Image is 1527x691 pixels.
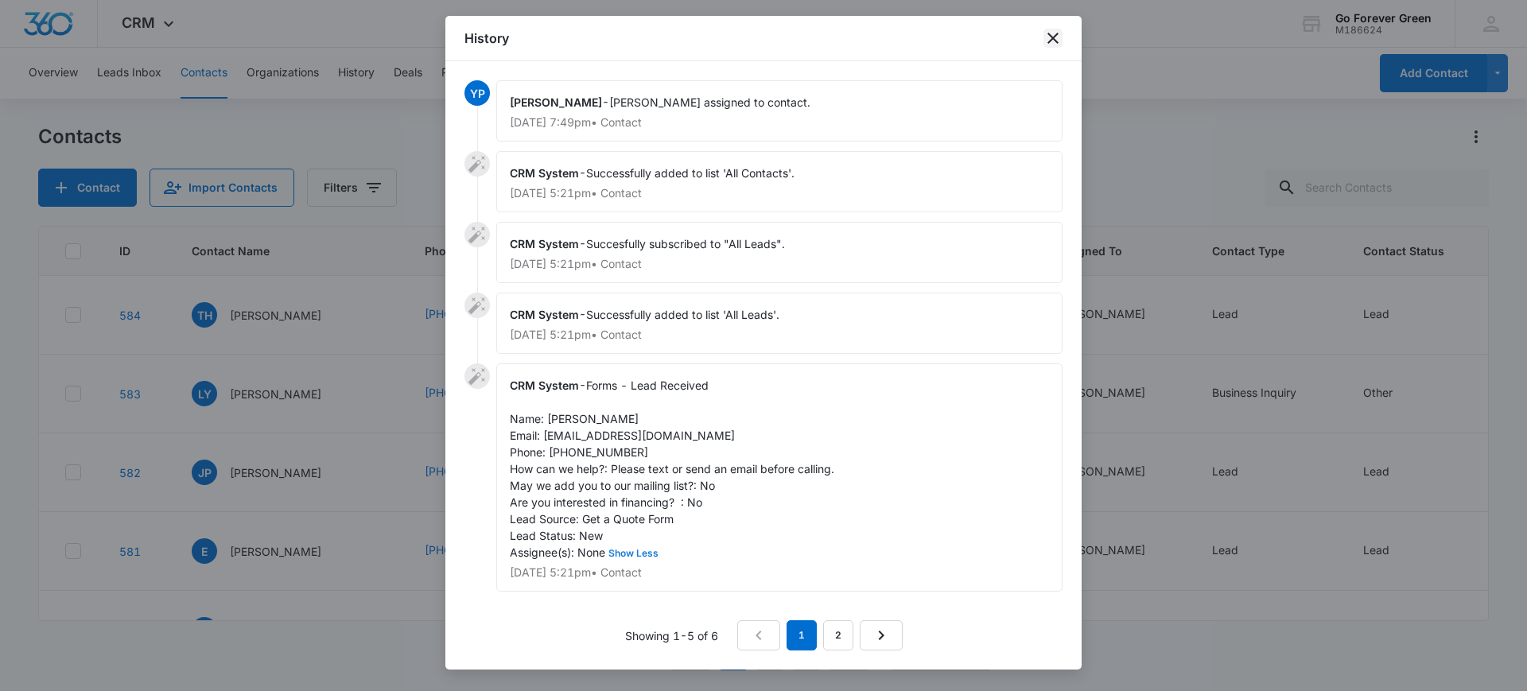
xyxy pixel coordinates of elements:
[510,117,1049,128] p: [DATE] 7:49pm • Contact
[510,567,1049,578] p: [DATE] 5:21pm • Contact
[605,549,662,558] button: Show Less
[510,95,602,109] span: [PERSON_NAME]
[496,222,1063,283] div: -
[464,29,509,48] h1: History
[496,293,1063,354] div: -
[1043,29,1063,48] button: close
[510,188,1049,199] p: [DATE] 5:21pm • Contact
[586,308,779,321] span: Successfully added to list 'All Leads'.
[496,363,1063,592] div: -
[496,151,1063,212] div: -
[609,95,810,109] span: [PERSON_NAME] assigned to contact.
[464,80,490,106] span: YP
[737,620,903,650] nav: Pagination
[510,308,579,321] span: CRM System
[586,166,795,180] span: Successfully added to list 'All Contacts'.
[787,620,817,650] em: 1
[510,258,1049,270] p: [DATE] 5:21pm • Contact
[586,237,785,250] span: Succesfully subscribed to "All Leads".
[860,620,903,650] a: Next Page
[510,237,579,250] span: CRM System
[625,627,718,644] p: Showing 1-5 of 6
[510,329,1049,340] p: [DATE] 5:21pm • Contact
[510,378,579,392] span: CRM System
[823,620,853,650] a: Page 2
[510,166,579,180] span: CRM System
[510,378,834,559] span: Forms - Lead Received Name: [PERSON_NAME] Email: [EMAIL_ADDRESS][DOMAIN_NAME] Phone: [PHONE_NUMBE...
[496,80,1063,142] div: -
